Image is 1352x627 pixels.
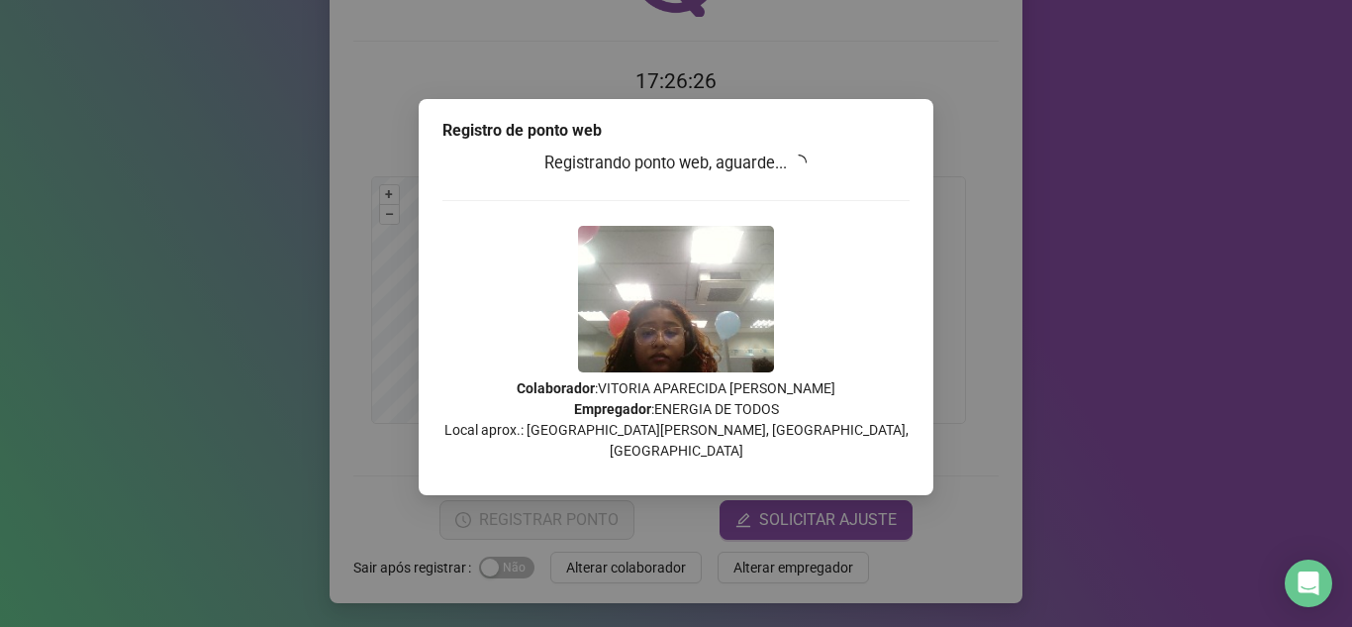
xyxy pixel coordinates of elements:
[574,401,651,417] strong: Empregador
[791,154,809,171] span: loading
[578,226,774,372] img: Z
[442,119,910,143] div: Registro de ponto web
[442,151,910,176] h3: Registrando ponto web, aguarde...
[1285,560,1332,607] div: Open Intercom Messenger
[517,380,595,396] strong: Colaborador
[442,378,910,462] p: : VITORIA APARECIDA [PERSON_NAME] : ENERGIA DE TODOS Local aprox.: [GEOGRAPHIC_DATA][PERSON_NAME]...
